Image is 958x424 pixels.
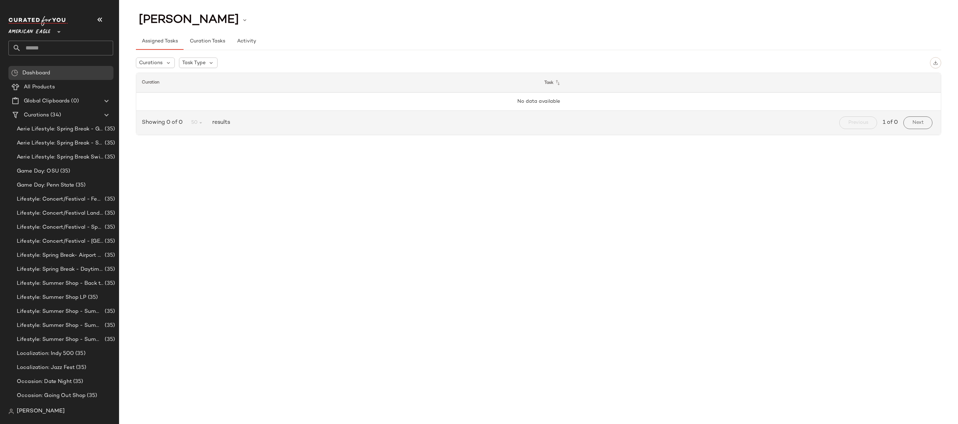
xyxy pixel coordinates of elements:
[103,153,115,161] span: (35)
[17,209,103,217] span: Lifestyle: Concert/Festival Landing Page
[17,251,103,260] span: Lifestyle: Spring Break- Airport Style
[87,294,98,302] span: (35)
[539,73,941,93] th: Task
[8,16,68,26] img: cfy_white_logo.C9jOOHJF.svg
[103,251,115,260] span: (35)
[17,364,75,372] span: Localization: Jazz Fest
[182,59,206,67] span: Task Type
[17,195,103,203] span: Lifestyle: Concert/Festival - Femme
[17,308,103,316] span: Lifestyle: Summer Shop - Summer Abroad
[59,167,70,175] span: (35)
[17,223,103,231] span: Lifestyle: Concert/Festival - Sporty
[17,280,103,288] span: Lifestyle: Summer Shop - Back to School Essentials
[70,97,78,105] span: (0)
[103,209,115,217] span: (35)
[8,24,50,36] span: American Eagle
[17,167,59,175] span: Game Day: OSU
[72,378,83,386] span: (35)
[8,409,14,414] img: svg%3e
[136,73,539,93] th: Curation
[17,181,74,189] span: Game Day: Penn State
[189,39,225,44] span: Curation Tasks
[139,59,163,67] span: Curations
[24,83,55,91] span: All Products
[17,336,103,344] span: Lifestyle: Summer Shop - Summer Study Sessions
[103,265,115,274] span: (35)
[17,378,72,386] span: Occasion: Date Night
[903,116,932,129] button: Next
[237,39,256,44] span: Activity
[103,237,115,245] span: (35)
[103,336,115,344] span: (35)
[17,322,103,330] span: Lifestyle: Summer Shop - Summer Internship
[17,294,87,302] span: Lifestyle: Summer Shop LP
[209,119,230,127] span: results
[17,237,103,245] span: Lifestyle: Concert/Festival - [GEOGRAPHIC_DATA]
[17,265,103,274] span: Lifestyle: Spring Break - Daytime Casual
[11,69,18,76] img: svg%3e
[74,350,85,358] span: (35)
[103,125,115,133] span: (35)
[17,350,74,358] span: Localization: Indy 500
[74,181,86,189] span: (35)
[142,119,185,127] span: Showing 0 of 0
[912,120,924,126] span: Next
[142,39,178,44] span: Assigned Tasks
[17,392,85,400] span: Occasion: Going Out Shop
[17,153,103,161] span: Aerie Lifestyle: Spring Break Swimsuits Landing Page
[103,322,115,330] span: (35)
[103,139,115,147] span: (35)
[103,280,115,288] span: (35)
[85,392,97,400] span: (35)
[17,407,65,416] span: [PERSON_NAME]
[136,93,941,111] td: No data available
[75,364,86,372] span: (35)
[883,119,898,127] span: 1 of 0
[24,111,49,119] span: Curations
[17,139,103,147] span: Aerie Lifestyle: Spring Break - Sporty
[139,13,239,27] span: [PERSON_NAME]
[49,111,61,119] span: (34)
[103,223,115,231] span: (35)
[103,308,115,316] span: (35)
[933,60,938,65] img: svg%3e
[24,97,70,105] span: Global Clipboards
[17,125,103,133] span: Aerie Lifestyle: Spring Break - Girly/Femme
[22,69,50,77] span: Dashboard
[103,195,115,203] span: (35)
